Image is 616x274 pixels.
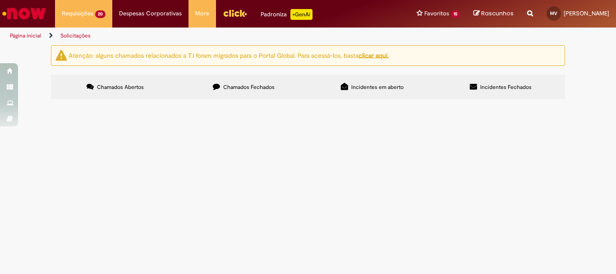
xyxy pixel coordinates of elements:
a: Página inicial [10,32,41,39]
a: Rascunhos [473,9,514,18]
span: Chamados Abertos [97,84,144,91]
a: clicar aqui. [359,51,389,59]
span: 15 [451,10,460,18]
span: Rascunhos [481,9,514,18]
p: +GenAi [290,9,313,20]
img: click_logo_yellow_360x200.png [223,6,247,20]
span: Despesas Corporativas [119,9,182,18]
img: ServiceNow [1,5,47,23]
div: Padroniza [261,9,313,20]
span: Chamados Fechados [223,84,275,91]
span: 20 [95,10,106,18]
span: Incidentes em aberto [351,84,404,91]
span: MV [550,10,557,16]
span: [PERSON_NAME] [564,9,609,17]
span: Favoritos [424,9,449,18]
ul: Trilhas de página [7,28,404,44]
span: More [195,9,209,18]
ng-bind-html: Atenção: alguns chamados relacionados a T.I foram migrados para o Portal Global. Para acessá-los,... [69,51,389,59]
span: Incidentes Fechados [480,84,532,91]
span: Requisições [62,9,93,18]
a: Solicitações [60,32,91,39]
